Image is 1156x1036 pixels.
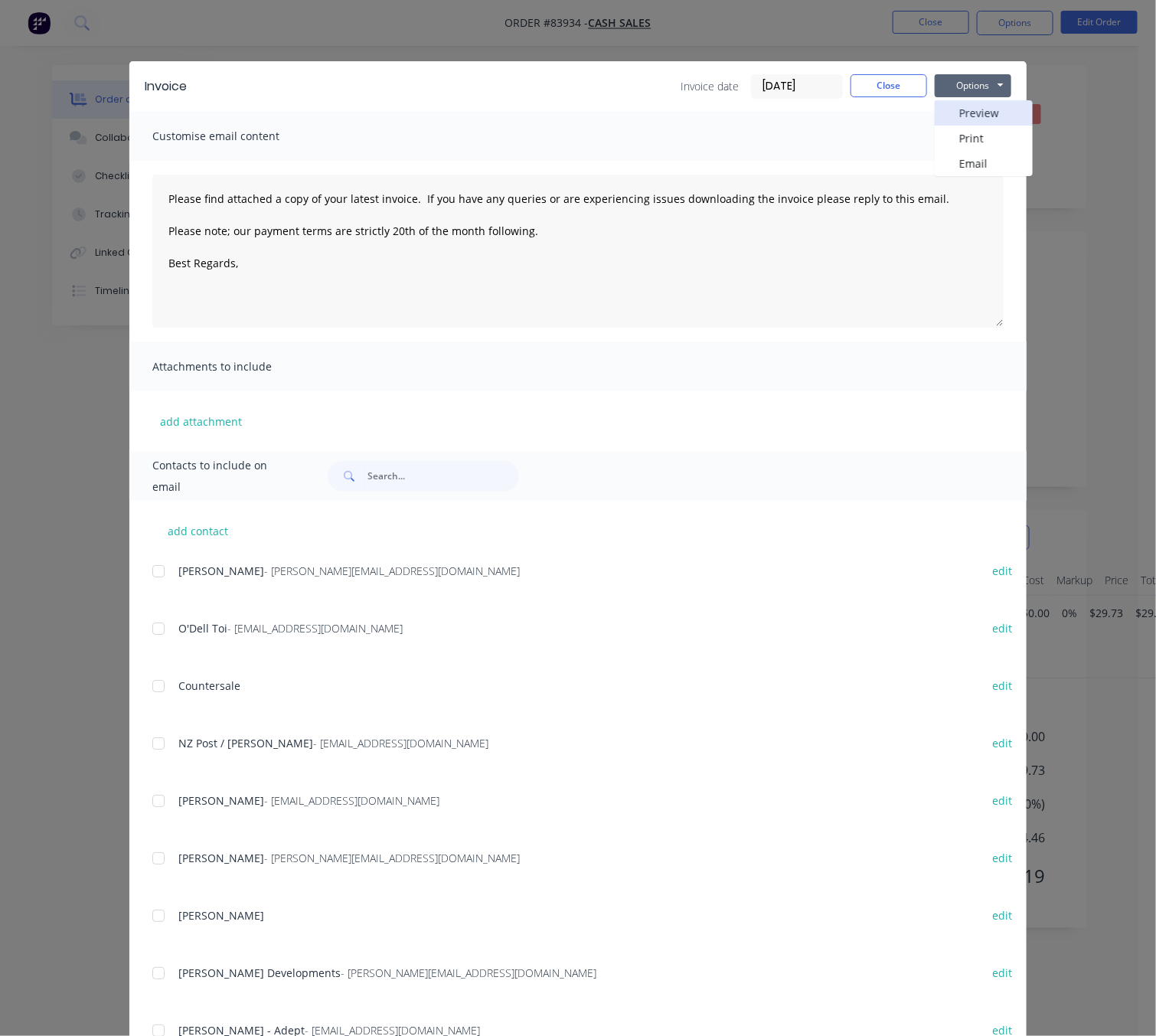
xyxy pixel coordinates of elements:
[984,733,1022,753] button: edit
[984,675,1022,696] button: edit
[367,461,519,492] input: Search...
[984,560,1022,581] button: edit
[984,905,1022,926] button: edit
[935,74,1011,97] button: Options
[152,455,289,498] span: Contacts to include on email
[681,78,739,94] span: Invoice date
[264,564,520,578] span: - [PERSON_NAME][EMAIL_ADDRESS][DOMAIN_NAME]
[145,77,187,96] div: Invoice
[178,851,264,865] span: [PERSON_NAME]
[152,356,321,377] span: Attachments to include
[178,621,227,636] span: O'Dell Toi
[178,966,341,980] span: [PERSON_NAME] Developments
[178,908,264,923] span: [PERSON_NAME]
[178,678,240,693] span: Countersale
[152,126,321,147] span: Customise email content
[152,519,244,542] button: add contact
[178,564,264,578] span: [PERSON_NAME]
[152,410,250,433] button: add attachment
[313,736,488,750] span: - [EMAIL_ADDRESS][DOMAIN_NAME]
[152,175,1004,328] textarea: Please find attached a copy of your latest invoice. If you have any queries or are experiencing i...
[264,793,439,808] span: - [EMAIL_ADDRESS][DOMAIN_NAME]
[984,962,1022,983] button: edit
[178,793,264,808] span: [PERSON_NAME]
[264,851,520,865] span: - [PERSON_NAME][EMAIL_ADDRESS][DOMAIN_NAME]
[178,736,313,750] span: NZ Post / [PERSON_NAME]
[935,151,1033,176] button: Email
[935,126,1033,151] button: Print
[851,74,927,97] button: Close
[984,618,1022,639] button: edit
[341,966,596,980] span: - [PERSON_NAME][EMAIL_ADDRESS][DOMAIN_NAME]
[935,100,1033,126] button: Preview
[984,790,1022,811] button: edit
[227,621,403,636] span: - [EMAIL_ADDRESS][DOMAIN_NAME]
[984,848,1022,868] button: edit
